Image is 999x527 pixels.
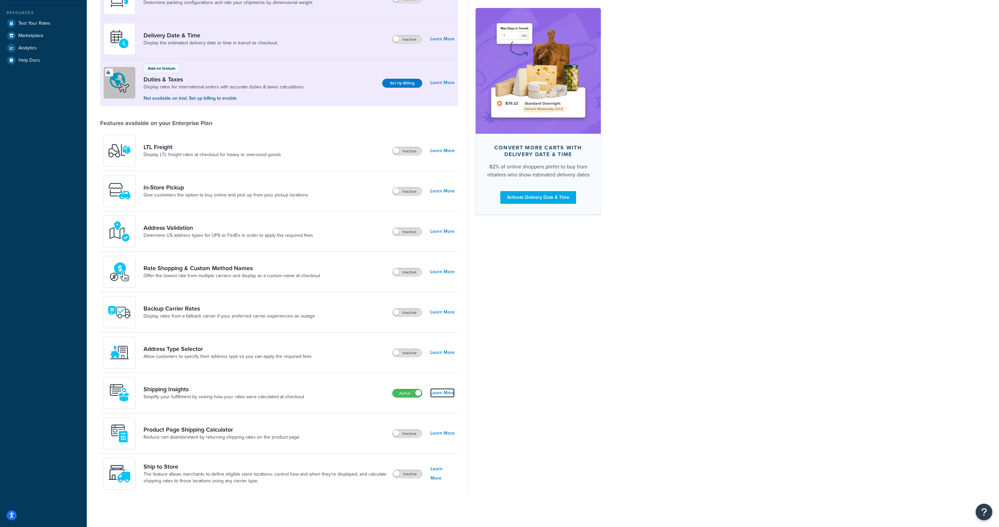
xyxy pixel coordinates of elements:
[393,147,422,155] label: Inactive
[144,386,304,393] a: Shipping Insights
[486,18,591,123] img: feature-image-ddt-36eae7f7280da8017bfb280eaccd9c446f90b1fe08728e4019434db127062ab4.png
[144,463,387,470] a: Ship to Store
[144,84,304,90] a: Display rates for international orders with accurate duties & taxes calculations
[108,422,131,445] img: +D8d0cXZM7VpdAAAAAElFTkSuQmCC
[144,40,278,46] a: Display the estimated delivery date or time in transit as checkout.
[144,184,308,191] a: In-Store Pickup
[393,349,422,357] label: Inactive
[144,95,304,102] p: Not available on trial. Set up billing to enable
[144,32,278,39] a: Delivery Date & Time
[18,21,50,26] span: Test Your Rates
[393,228,422,236] label: Inactive
[144,232,313,239] a: Determine US address types for UPS or FedEx in order to apply the required fees
[144,151,281,158] a: Display LTL freight rates at checkout for heavy or oversized goods
[144,305,315,312] a: Backup Carrier Rates
[100,119,212,127] div: Features available on your Enterprise Plan
[976,504,992,520] button: Open Resource Center
[18,33,43,39] span: Marketplace
[144,192,308,198] a: Give customers the option to buy online and pick up from your pickup locations
[431,464,455,483] a: Learn More
[393,268,422,276] label: Inactive
[430,348,455,357] a: Learn More
[108,462,131,485] img: icon-duo-feat-ship-to-store-7c4d6248.svg
[148,65,176,71] p: Add-on feature
[5,10,82,16] div: Resources
[144,471,387,484] a: The feature allows merchants to define eligible store locations, control how and when they’re dis...
[430,186,455,196] a: Learn More
[108,179,131,203] img: wfgcfpwTIucLEAAAAASUVORK5CYII=
[144,345,312,353] a: Address Type Selector
[144,394,304,400] a: Simplify your fulfillment by seeing how your rates were calculated at checkout
[5,30,82,42] a: Marketplace
[144,353,312,360] a: Allow customers to specify their address type so you can apply the required fees
[430,388,455,398] a: Learn More
[5,17,82,29] a: Test Your Rates
[393,35,422,43] label: Inactive
[108,381,131,405] img: Acw9rhKYsOEjAAAAAElFTkSuQmCC
[430,227,455,236] a: Learn More
[108,301,131,324] img: icon-duo-feat-backup-carrier-4420b188.png
[144,426,299,433] a: Product Page Shipping Calculator
[430,78,455,87] a: Learn More
[5,54,82,66] a: Help Docs
[430,308,455,317] a: Learn More
[18,58,40,63] span: Help Docs
[430,429,455,438] a: Learn More
[393,309,422,317] label: Inactive
[144,76,304,83] a: Duties & Taxes
[144,434,299,441] a: Reduce cart abandonment by returning shipping rates on the product page
[108,341,131,364] img: wNXZ4XiVfOSSwAAAABJRU5ErkJggg==
[382,79,422,88] a: Set Up Billing
[144,224,313,231] a: Address Validation
[486,144,590,157] div: Convert more carts with delivery date & time
[393,430,422,438] label: Inactive
[108,260,131,284] img: icon-duo-feat-rate-shopping-ecdd8bed.png
[393,470,422,478] label: Inactive
[430,267,455,277] a: Learn More
[144,265,320,272] a: Rate Shopping & Custom Method Names
[393,389,422,397] label: Active
[144,313,315,320] a: Display rates from a fallback carrier if your preferred carrier experiences an outage
[486,162,590,178] div: 82% of online shoppers prefer to buy from retailers who show estimated delivery dates
[430,146,455,155] a: Learn More
[430,34,455,44] a: Learn More
[18,45,37,51] span: Analytics
[144,143,281,151] a: LTL Freight
[108,220,131,243] img: kIG8fy0lQAAAABJRU5ErkJggg==
[108,27,131,51] img: gfkeb5ejjkALwAAAABJRU5ErkJggg==
[108,139,131,162] img: y79ZsPf0fXUFUhFXDzUgf+ktZg5F2+ohG75+v3d2s1D9TjoU8PiyCIluIjV41seZevKCRuEjTPPOKHJsQcmKCXGdfprl3L4q7...
[500,191,576,203] a: Activate Delivery Date & Time
[5,42,82,54] a: Analytics
[144,273,320,279] a: Offer the lowest rate from multiple carriers and display as a custom name at checkout
[393,187,422,195] label: Inactive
